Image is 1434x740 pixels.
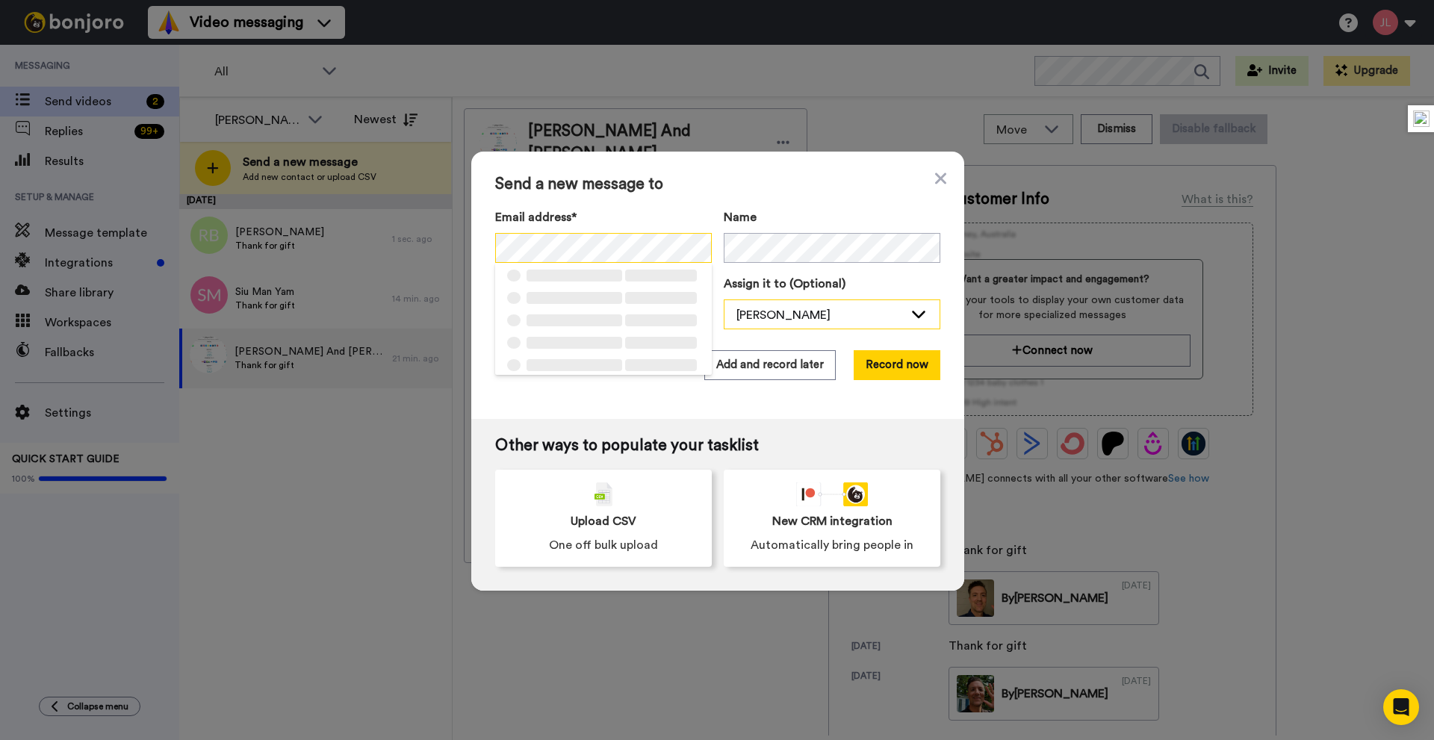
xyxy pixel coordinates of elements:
span: Name [724,208,757,226]
span: ‌ [527,292,622,304]
span: ‌ [507,337,521,349]
span: Other ways to populate your tasklist [495,437,940,455]
span: Automatically bring people in [751,536,913,554]
span: ‌ [625,337,697,349]
span: ‌ [507,292,521,304]
span: Upload CSV [571,512,636,530]
label: Assign it to (Optional) [724,275,940,293]
span: ‌ [527,314,622,326]
img: csv-grey.png [595,482,612,506]
div: [PERSON_NAME] [736,306,904,324]
span: ‌ [527,337,622,349]
span: ‌ [527,359,622,371]
span: ‌ [625,314,697,326]
span: ‌ [625,292,697,304]
button: Add and record later [704,350,836,380]
span: ‌ [507,359,521,371]
span: ‌ [625,359,697,371]
span: One off bulk upload [549,536,658,554]
span: ‌ [507,270,521,282]
button: Record now [854,350,940,380]
span: New CRM integration [772,512,893,530]
span: ‌ [625,270,697,282]
label: Email address* [495,208,712,226]
div: animation [796,482,868,506]
div: Open Intercom Messenger [1383,689,1419,725]
span: Send a new message to [495,175,940,193]
span: ‌ [507,314,521,326]
span: ‌ [527,270,622,282]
